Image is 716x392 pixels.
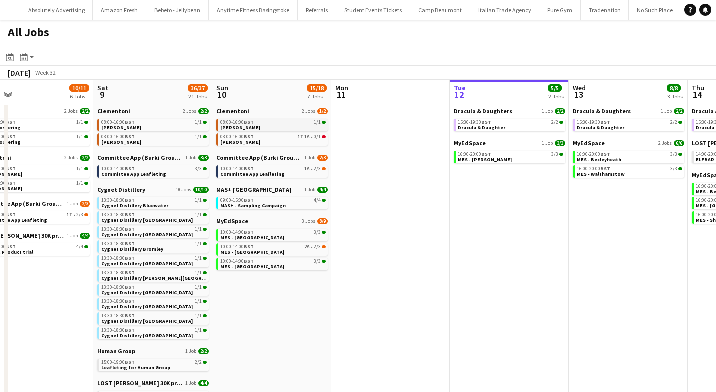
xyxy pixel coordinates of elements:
span: BST [244,119,254,125]
span: 1/1 [195,241,202,246]
a: 10:00-14:00BST2A•2/3MES - [GEOGRAPHIC_DATA] [220,243,326,255]
span: 2 Jobs [64,108,78,114]
span: 1/1 [195,256,202,261]
a: Human Group1 Job2/2 [97,347,209,355]
span: 16:00-20:00 [577,152,610,157]
span: 1I [297,134,303,139]
a: 10:00-14:00BST3/3MES - [GEOGRAPHIC_DATA] [220,258,326,269]
span: Committee App (Burki Group Ltd) [97,154,183,161]
a: 13:30-18:30BST1/1Cygnet Distillery Bromley [101,240,207,252]
span: 10:00-14:00 [220,244,254,249]
a: 13:30-18:30BST1/1Cygnet Distillery [GEOGRAPHIC_DATA] [101,211,207,223]
span: 2 Jobs [183,108,196,114]
button: Bebeto - Jellybean [146,0,209,20]
span: Cygnet Distillery Brighton [101,217,193,223]
span: 11 [334,89,348,100]
span: Sun [216,83,228,92]
span: 1/1 [84,121,88,124]
span: Cygnet Distillery Culverhouse Cross [101,275,233,281]
span: 1 Job [304,187,315,193]
span: MAS+ UK [216,186,292,193]
span: Clementoni [216,107,249,115]
span: 4/4 [76,244,83,249]
a: 13:30-18:30BST1/1Cygnet Distillery [GEOGRAPHIC_DATA] [101,255,207,266]
span: 1I [66,212,72,217]
span: 1 Job [542,108,553,114]
span: 13 [571,89,586,100]
span: 1 Job [185,155,196,161]
span: Clementoni Sampling [220,139,260,145]
span: 2/2 [555,108,565,114]
span: 2/2 [678,121,682,124]
span: BST [125,312,135,319]
div: Dracula & Daughters1 Job2/215:30-19:30BST2/2Dracula & Daughter [454,107,565,139]
span: 2/3 [80,201,90,207]
div: • [220,166,326,171]
a: MyEdSpace3 Jobs8/9 [216,217,328,225]
span: 13:30-18:30 [101,299,135,304]
span: 0/1 [322,135,326,138]
span: BST [125,240,135,247]
span: Leafleting for Human Group [101,364,170,371]
a: Dracula & Daughters1 Job2/2 [454,107,565,115]
span: BST [244,229,254,235]
div: 3 Jobs [667,93,683,100]
span: 1 Job [304,155,315,161]
a: Clementoni2 Jobs1/2 [216,107,328,115]
span: MyEdSpace [573,139,605,147]
span: Committee App (Burki Group Ltd) [216,154,302,161]
span: 1/1 [195,299,202,304]
div: • [220,244,326,249]
span: 13:30-18:30 [101,285,135,290]
span: MES - Dulwich High Street [220,234,284,241]
span: BST [600,119,610,125]
button: Anytime Fitness Basingstoke [209,0,298,20]
span: MyEdSpace [454,139,486,147]
button: Tradenation [581,0,629,20]
span: Dracula & Daughter [458,124,505,131]
span: MES - Walthamstow [577,171,625,177]
span: BST [244,258,254,264]
span: 3 Jobs [302,218,315,224]
span: 3/3 [198,155,209,161]
span: 13:30-18:30 [101,313,135,318]
span: Sat [97,83,108,92]
span: 1 Job [185,380,196,386]
span: 2/2 [198,348,209,354]
span: 1/1 [195,198,202,203]
span: 5/5 [548,84,562,92]
span: 10/10 [193,187,209,193]
span: 2/2 [80,108,90,114]
div: • [220,134,326,139]
span: 10:00-14:00 [220,166,254,171]
span: Dracula & Daughters [454,107,512,115]
button: Referrals [298,0,336,20]
span: 2/2 [670,120,677,125]
span: BST [6,165,16,172]
span: 8/8 [667,84,681,92]
span: 10:00-14:00 [220,259,254,264]
span: Committee App Leafleting [101,171,166,177]
span: 08:00-16:00 [220,134,254,139]
span: 3/3 [314,230,321,235]
span: 2/2 [198,108,209,114]
div: 6 Jobs [70,93,89,100]
span: 10:00-14:00 [101,166,135,171]
button: No Such Place [629,0,681,20]
span: 08:00-16:00 [101,120,135,125]
span: Thu [692,83,704,92]
span: BST [244,133,254,140]
span: 1/1 [195,270,202,275]
span: Cygnet Distillery Bluewater [101,202,168,209]
span: 08:00-16:00 [220,120,254,125]
span: BST [125,226,135,232]
span: MES - Chadwell [458,156,512,163]
span: Cygnet Distillery Manchester [101,303,193,310]
a: 10:00-14:00BST3/3MES - [GEOGRAPHIC_DATA] [220,229,326,240]
span: BST [125,269,135,276]
a: 13:30-18:30BST1/1Cygnet Distillery [GEOGRAPHIC_DATA] [101,226,207,237]
span: 2/3 [76,212,83,217]
div: MyEdSpace2 Jobs6/616:00-20:00BST3/3MES - Bexleyheath16:00-20:00BST3/3MES - Walthamstow [573,139,684,180]
a: 13:30-18:30BST1/1Cygnet Distillery [GEOGRAPHIC_DATA] [101,284,207,295]
span: 4/4 [198,380,209,386]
